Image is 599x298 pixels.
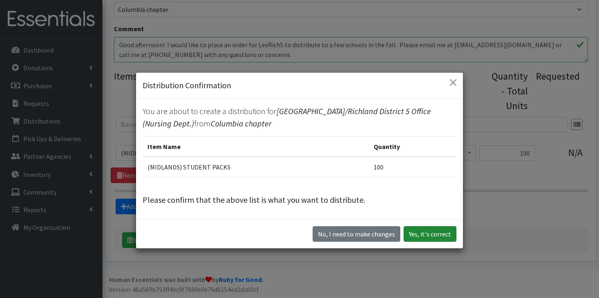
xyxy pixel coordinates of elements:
th: Item Name [143,137,369,157]
button: Yes, it's correct [404,226,456,242]
th: Quantity [369,137,456,157]
p: You are about to create a distribution for from [143,105,456,130]
button: Close [447,76,460,89]
button: No I need to make changes [313,226,400,242]
span: Columbia chapter [211,118,272,128]
td: 100 [369,157,456,177]
p: Please confirm that the above list is what you want to distribute. [143,194,456,206]
td: (MIDLANDS) STUDENT PACKS [143,157,369,177]
span: [GEOGRAPHIC_DATA]/Richland District 5 Office (Nursing Dept.) [143,106,431,128]
h5: Distribution Confirmation [143,79,231,92]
